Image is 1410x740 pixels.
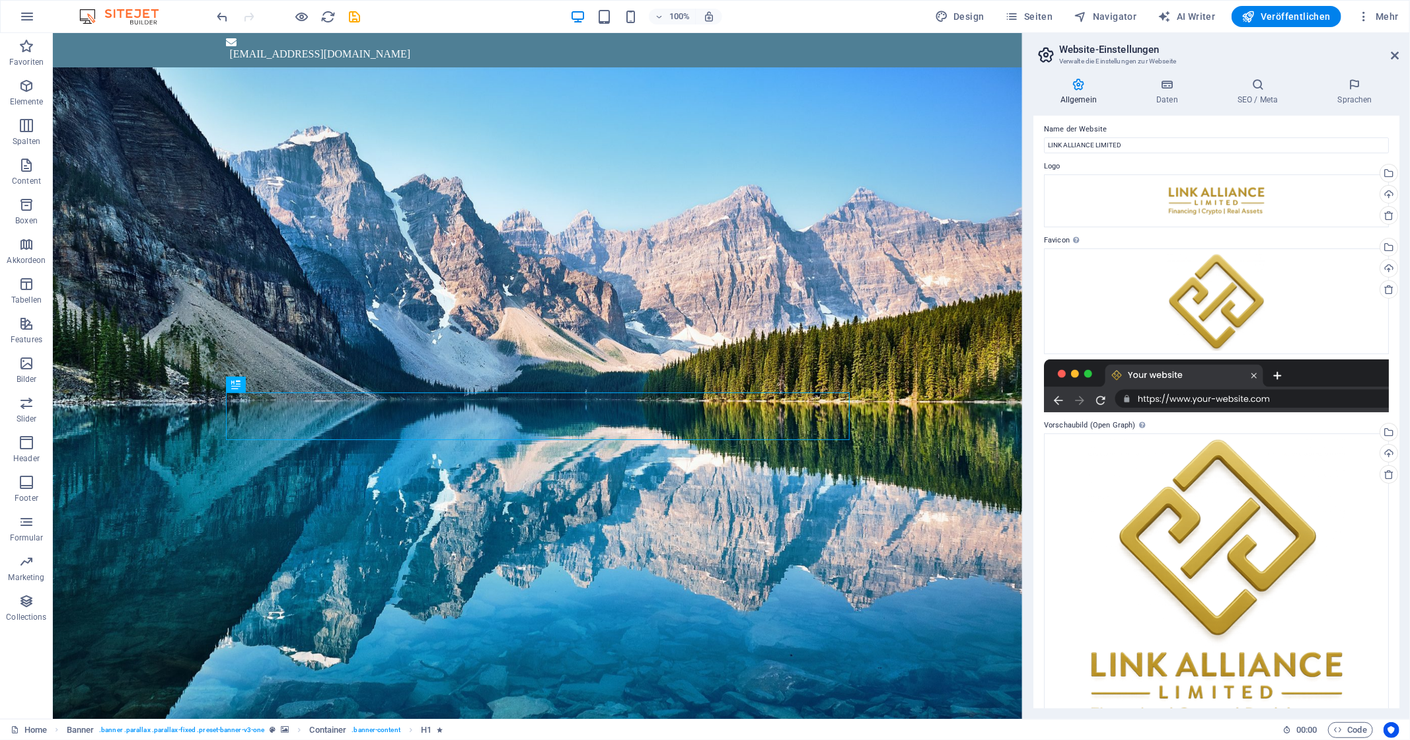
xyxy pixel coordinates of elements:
button: Seiten [1000,6,1058,27]
button: Design [930,6,990,27]
button: Veröffentlichen [1232,6,1341,27]
i: Seite neu laden [321,9,336,24]
h3: Verwalte die Einstellungen zur Webseite [1059,55,1373,67]
button: 100% [649,9,696,24]
a: Klick, um Auswahl aufzuheben. Doppelklick öffnet Seitenverwaltung [11,722,47,738]
i: Save (Ctrl+S) [348,9,363,24]
button: AI Writer [1153,6,1221,27]
span: Klick zum Auswählen. Doppelklick zum Bearbeiten [310,722,347,738]
button: Navigator [1069,6,1142,27]
span: Klick zum Auswählen. Doppelklick zum Bearbeiten [421,722,431,738]
div: ICON-LAL-UP0EHgh-W9Eiwtu05jQ5Cw-8BzXqlIq-V1tRQR04uuBNA.png [1044,248,1389,354]
p: Favoriten [9,57,44,67]
p: Tabellen [11,295,42,305]
p: Footer [15,493,38,503]
button: save [347,9,363,24]
span: . banner-content [352,722,400,738]
p: Boxen [15,215,38,226]
div: LOGO-LALWORK-RjhaHjJif5wchakMqg9Hkg.png [1044,433,1389,732]
i: Dieses Element ist ein anpassbares Preset [270,726,276,733]
p: Collections [6,612,46,622]
p: Spalten [13,136,40,147]
button: undo [215,9,231,24]
p: Slider [17,414,37,424]
h4: Daten [1129,78,1210,106]
span: . banner .parallax .parallax-fixed .preset-banner-v3-one [99,722,264,738]
h4: SEO / Meta [1210,78,1311,106]
p: Elemente [10,96,44,107]
p: Bilder [17,374,37,385]
p: Features [11,334,42,345]
h6: 100% [669,9,690,24]
p: Content [12,176,41,186]
i: Bei Größenänderung Zoomstufe automatisch an das gewählte Gerät anpassen. [703,11,715,22]
div: LOGO-LAL2-BUvsUDXroOz_xyYtlLT6qw.png [1044,174,1389,227]
p: Formular [10,533,44,543]
button: Klicke hier, um den Vorschau-Modus zu verlassen [294,9,310,24]
label: Vorschaubild (Open Graph) [1044,418,1389,433]
span: Navigator [1074,10,1137,23]
span: Seiten [1006,10,1053,23]
h4: Allgemein [1033,78,1129,106]
label: Logo [1044,159,1389,174]
button: reload [320,9,336,24]
i: Element enthält eine Animation [437,726,443,733]
span: Code [1334,722,1367,738]
input: Name... [1044,137,1389,153]
span: Klick zum Auswählen. Doppelklick zum Bearbeiten [67,722,94,738]
i: Rückgängig: Vorschaubild ändern (Strg+Z) [215,9,231,24]
button: Usercentrics [1384,722,1399,738]
button: Code [1328,722,1373,738]
span: AI Writer [1158,10,1216,23]
nav: breadcrumb [67,722,443,738]
p: Marketing [8,572,44,583]
h2: Website-Einstellungen [1059,44,1399,55]
span: Veröffentlichen [1242,10,1331,23]
h4: Sprachen [1311,78,1399,106]
span: : [1306,725,1308,735]
h6: Session-Zeit [1282,722,1317,738]
p: Header [13,453,40,464]
span: Design [935,10,984,23]
button: Mehr [1352,6,1404,27]
img: Editor Logo [76,9,175,24]
div: Design (Strg+Alt+Y) [930,6,990,27]
label: Name der Website [1044,122,1389,137]
span: Mehr [1357,10,1399,23]
span: 00 00 [1296,722,1317,738]
i: Element verfügt über einen Hintergrund [281,726,289,733]
p: Akkordeon [7,255,46,266]
label: Favicon [1044,233,1389,248]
